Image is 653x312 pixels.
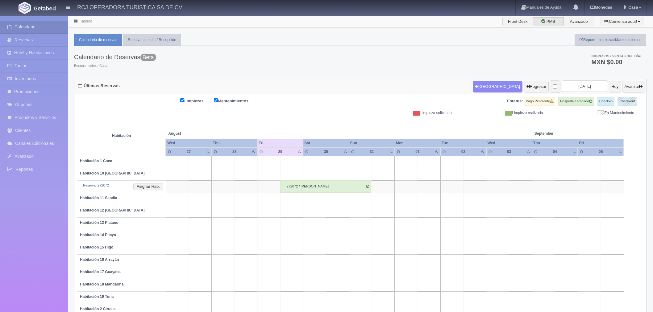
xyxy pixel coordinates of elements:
[507,98,523,104] label: Estatus:
[609,81,621,92] button: Hoy
[80,171,145,175] b: Habitación 10 [GEOGRAPHIC_DATA]
[273,149,287,154] div: 29
[524,81,549,92] button: Regresar
[591,54,641,58] span: Ingresos / Ventas del día
[80,19,92,23] a: Tablero
[80,196,117,200] b: Habitación 11 Sandia
[524,97,555,106] label: Pago Pendiente
[166,139,211,147] th: Wed
[534,131,621,136] span: September
[533,17,564,26] label: PMS
[227,149,242,154] div: 28
[80,220,119,225] b: Habitación 13 Platano
[80,233,116,237] b: Habitación 14 Pitaya
[180,97,213,104] label: Limpiezas
[532,139,578,147] th: Thu
[80,159,112,163] b: Habitación 1 Coco
[548,149,562,154] div: 04
[594,149,608,154] div: 05
[578,139,624,147] th: Fri
[74,64,156,68] span: Buenas noches, Casa.
[80,208,145,212] b: Habitación 12 [GEOGRAPHIC_DATA]
[473,81,522,92] button: [GEOGRAPHIC_DATA]
[303,139,349,147] th: Sat
[575,34,646,46] a: Reporte Limpiezas/Mantenimientos
[168,131,255,136] span: August
[180,98,184,102] input: Limpiezas
[349,139,395,147] th: Sun
[365,149,379,154] div: 31
[395,139,440,147] th: Mon
[83,183,109,187] a: Reserva: 272072
[365,110,456,116] div: Limpieza solicitada
[19,2,31,14] img: Getabed
[456,110,548,116] div: Limpieza realizada
[280,180,371,193] div: 272072 / [PERSON_NAME]
[74,34,122,46] a: Calendario de reservas
[80,307,115,311] b: Habitación 2 Ciruela
[591,59,641,65] h3: MXN $0.00
[502,17,533,26] label: Front Desk
[564,17,594,26] label: Avanzado
[622,81,645,92] button: Avanzar
[558,97,594,106] label: Hospedaje Pagado
[618,97,637,106] label: Check-out
[80,282,123,286] b: Habitación 18 Mandarina
[140,54,156,61] span: Beta
[80,270,121,274] b: Habitación 17 Guayaba
[133,183,163,190] button: Asignar Hab.
[601,17,643,26] button: ¡Comienza aquí!
[597,97,614,106] label: Check-in
[410,149,425,154] div: 01
[212,139,257,147] th: Thu
[456,149,470,154] div: 02
[257,139,303,147] th: Fri
[74,54,156,60] h3: Calendario de Reservas
[78,84,120,88] h4: Últimas Reservas
[319,149,333,154] div: 30
[502,149,516,154] div: 03
[181,149,196,154] div: 27
[214,97,258,104] label: Mantenimientos
[627,5,638,10] span: Casa
[112,133,131,138] strong: Habitación
[440,139,486,147] th: Tue
[80,257,119,262] b: Habitación 16 Arrayán
[547,110,639,116] div: En Mantenimiento
[590,5,612,10] b: Monedas
[80,294,114,299] b: Habitación 19 Tuna
[77,3,182,11] h4: RCJ OPERADORA TURISTICA SA DE CV
[34,6,56,10] img: Getabed
[123,34,181,46] a: Reservas del día / Recepción
[486,139,532,147] th: Wed
[214,98,218,102] input: Mantenimientos
[80,245,113,249] b: Habitación 15 Higo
